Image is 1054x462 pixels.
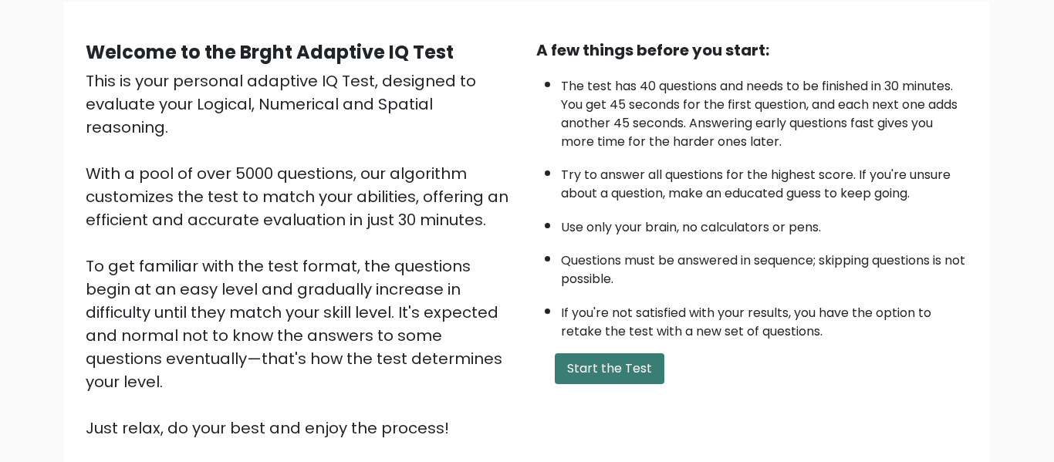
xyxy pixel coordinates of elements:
[555,353,664,384] button: Start the Test
[561,69,968,151] li: The test has 40 questions and needs to be finished in 30 minutes. You get 45 seconds for the firs...
[561,244,968,288] li: Questions must be answered in sequence; skipping questions is not possible.
[86,39,454,65] b: Welcome to the Brght Adaptive IQ Test
[536,39,968,62] div: A few things before you start:
[86,69,518,440] div: This is your personal adaptive IQ Test, designed to evaluate your Logical, Numerical and Spatial ...
[561,211,968,237] li: Use only your brain, no calculators or pens.
[561,158,968,203] li: Try to answer all questions for the highest score. If you're unsure about a question, make an edu...
[561,296,968,341] li: If you're not satisfied with your results, you have the option to retake the test with a new set ...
